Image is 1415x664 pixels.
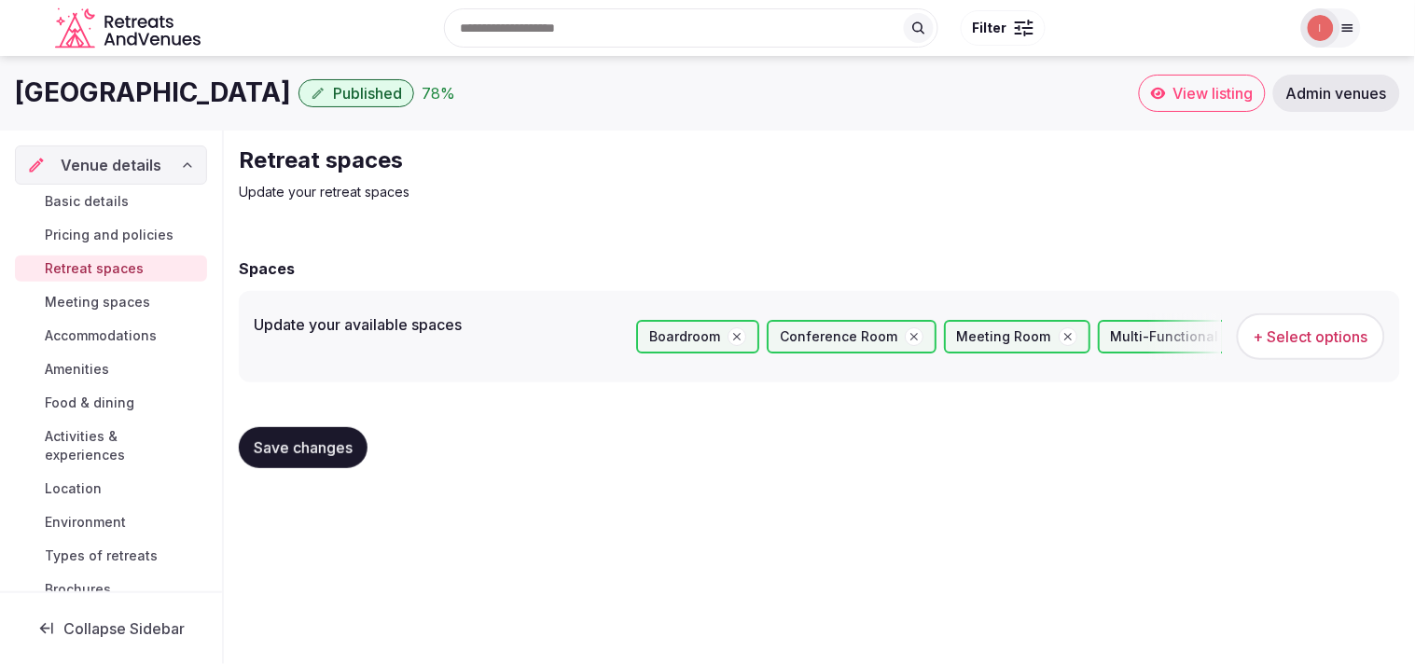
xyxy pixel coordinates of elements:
h2: Spaces [239,257,295,280]
button: Collapse Sidebar [15,608,207,649]
button: + Select options [1237,313,1385,360]
a: Admin venues [1273,75,1400,112]
h1: [GEOGRAPHIC_DATA] [15,75,291,111]
span: Location [45,479,102,498]
a: Types of retreats [15,543,207,569]
span: Pricing and policies [45,226,173,244]
a: Brochures [15,576,207,602]
span: Basic details [45,192,129,211]
a: View listing [1139,75,1266,112]
a: Environment [15,509,207,535]
a: Activities & experiences [15,423,207,468]
span: Activities & experiences [45,427,200,464]
span: + Select options [1254,326,1368,347]
span: Retreat spaces [45,259,144,278]
span: Brochures [45,580,111,599]
button: Published [298,79,414,107]
span: Filter [973,19,1007,37]
span: Save changes [254,438,353,457]
button: 78% [422,82,455,104]
label: Update your available spaces [254,317,621,332]
span: Food & dining [45,394,134,412]
span: Amenities [45,360,109,379]
button: Filter [961,10,1046,46]
div: Conference Room [767,320,936,353]
span: Accommodations [45,326,157,345]
span: Admin venues [1286,84,1387,103]
span: Published [333,84,402,103]
button: Save changes [239,427,368,468]
a: Visit the homepage [55,7,204,49]
div: 78 % [422,82,455,104]
p: Update your retreat spaces [239,183,866,201]
div: Boardroom [636,320,759,353]
div: Multi-Functional - Outdoors Uncovered [1098,320,1408,353]
span: Meeting spaces [45,293,150,311]
a: Accommodations [15,323,207,349]
span: Collapse Sidebar [63,619,185,638]
a: Location [15,476,207,502]
h2: Retreat spaces [239,145,866,175]
svg: Retreats and Venues company logo [55,7,204,49]
a: Amenities [15,356,207,382]
div: Meeting Room [944,320,1090,353]
a: Retreat spaces [15,256,207,282]
a: Pricing and policies [15,222,207,248]
a: Food & dining [15,390,207,416]
a: Basic details [15,188,207,214]
img: Irene Gonzales [1308,15,1334,41]
span: Types of retreats [45,546,158,565]
span: View listing [1173,84,1254,103]
span: Venue details [61,154,161,176]
a: Meeting spaces [15,289,207,315]
span: Environment [45,513,126,532]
